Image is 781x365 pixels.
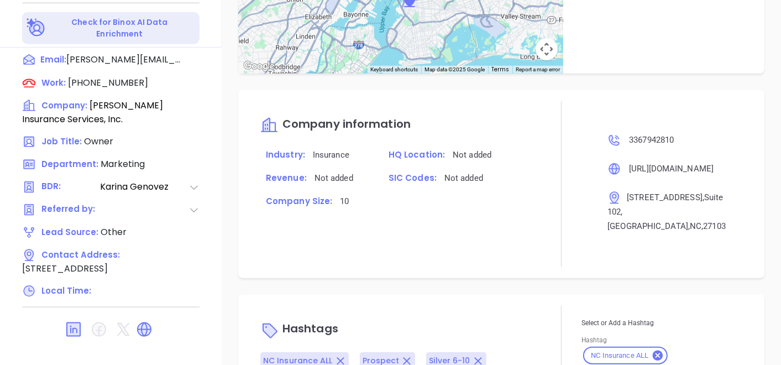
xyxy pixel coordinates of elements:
[370,66,418,74] button: Keyboard shortcuts
[282,116,411,132] span: Company information
[424,66,485,72] span: Map data ©2025 Google
[453,150,491,160] span: Not added
[41,180,99,194] span: BDR:
[241,59,277,74] img: Google
[266,195,332,207] span: Company Size:
[389,149,445,160] span: HQ Location:
[22,99,163,126] span: [PERSON_NAME] Insurance Services, Inc.
[701,221,726,231] span: , 27103
[100,180,188,194] span: Karina Genovez
[389,172,437,184] span: SIC Codes:
[260,118,411,131] a: Company information
[583,347,668,364] div: NC Insurance ALL
[444,173,483,183] span: Not added
[22,262,108,275] span: [STREET_ADDRESS]
[84,135,113,148] span: Owner
[241,59,277,74] a: Open this area in Google Maps (opens a new window)
[41,100,87,111] span: Company:
[516,66,560,72] a: Report a map error
[41,249,120,260] span: Contact Address:
[266,172,307,184] span: Revenue:
[48,17,192,40] p: Check for Binox AI Data Enrichment
[629,135,674,145] span: 3367942810
[627,192,703,202] span: [STREET_ADDRESS]
[41,226,98,238] span: Lead Source:
[41,285,91,296] span: Local Time:
[27,18,46,38] img: Ai-Enrich-DaqCidB-.svg
[101,158,145,170] span: Marketing
[101,226,127,238] span: Other
[282,321,338,337] span: Hashtags
[315,173,353,183] span: Not added
[68,76,148,89] span: [PHONE_NUMBER]
[41,203,99,217] span: Referred by:
[66,53,182,66] span: [PERSON_NAME][EMAIL_ADDRESS][DOMAIN_NAME]
[491,65,509,74] a: Terms (opens in new tab)
[266,149,305,160] span: Industry:
[41,158,98,170] span: Department:
[688,221,701,231] span: , NC
[629,164,714,174] span: [URL][DOMAIN_NAME]
[41,77,66,88] span: Work :
[313,150,349,160] span: Insurance
[581,317,742,329] p: Select or Add a Hashtag
[536,38,558,60] button: Map camera controls
[40,53,66,67] span: Email:
[41,135,82,147] span: Job Title:
[584,351,655,361] span: NC Insurance ALL
[340,196,349,206] span: 10
[581,337,607,344] label: Hashtag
